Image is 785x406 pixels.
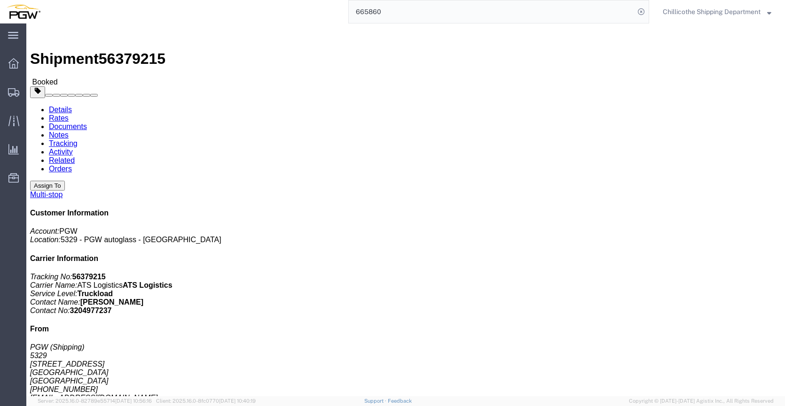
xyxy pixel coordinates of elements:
[219,398,256,404] span: [DATE] 10:40:19
[662,6,772,17] button: Chillicothe Shipping Department
[26,23,785,396] iframe: FS Legacy Container
[364,398,388,404] a: Support
[388,398,412,404] a: Feedback
[38,398,152,404] span: Server: 2025.16.0-82789e55714
[349,0,635,23] input: Search for shipment number, reference number
[7,5,40,19] img: logo
[663,7,761,17] span: Chillicothe Shipping Department
[115,398,152,404] span: [DATE] 10:56:16
[156,398,256,404] span: Client: 2025.16.0-8fc0770
[629,397,774,405] span: Copyright © [DATE]-[DATE] Agistix Inc., All Rights Reserved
